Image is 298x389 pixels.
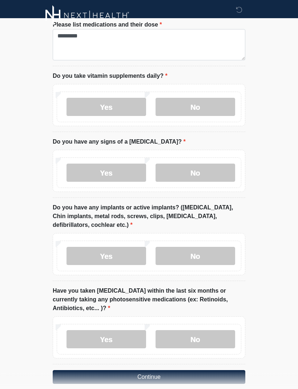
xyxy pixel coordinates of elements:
[67,247,146,265] label: Yes
[67,164,146,182] label: Yes
[156,98,235,116] label: No
[45,5,129,25] img: Next-Health Logo
[156,247,235,265] label: No
[53,370,245,384] button: Continue
[53,287,245,313] label: Have you taken [MEDICAL_DATA] within the last six months or currently taking any photosensitive m...
[67,330,146,349] label: Yes
[156,330,235,349] label: No
[53,204,245,230] label: Do you have any implants or active implants? ([MEDICAL_DATA], Chin implants, metal rods, screws, ...
[67,98,146,116] label: Yes
[156,164,235,182] label: No
[53,72,168,81] label: Do you take vitamin supplements daily?
[53,138,186,147] label: Do you have any signs of a [MEDICAL_DATA]?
